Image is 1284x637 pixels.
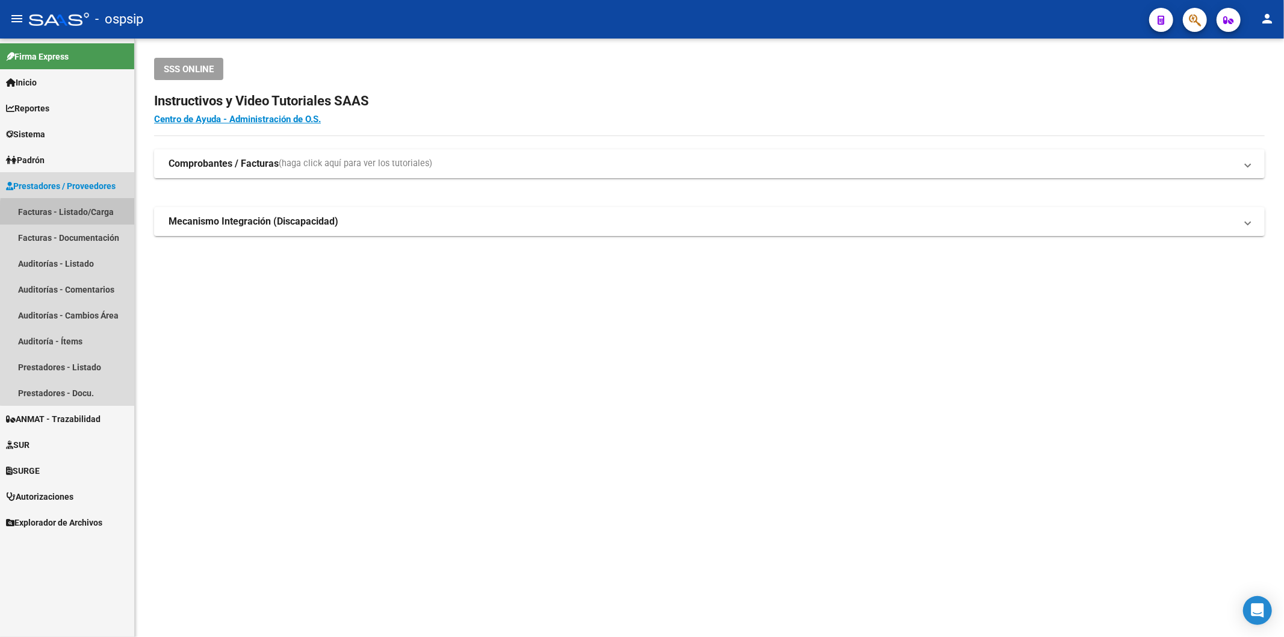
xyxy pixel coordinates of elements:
span: Reportes [6,102,49,115]
mat-icon: menu [10,11,24,26]
div: Open Intercom Messenger [1243,596,1272,625]
span: Sistema [6,128,45,141]
span: - ospsip [95,6,143,33]
mat-expansion-panel-header: Comprobantes / Facturas(haga click aquí para ver los tutoriales) [154,149,1265,178]
span: Explorador de Archivos [6,516,102,529]
button: SSS ONLINE [154,58,223,80]
a: Centro de Ayuda - Administración de O.S. [154,114,321,125]
span: SURGE [6,464,40,477]
mat-icon: person [1260,11,1274,26]
strong: Mecanismo Integración (Discapacidad) [169,215,338,228]
span: SSS ONLINE [164,64,214,75]
mat-expansion-panel-header: Mecanismo Integración (Discapacidad) [154,207,1265,236]
h2: Instructivos y Video Tutoriales SAAS [154,90,1265,113]
span: ANMAT - Trazabilidad [6,412,101,426]
span: Prestadores / Proveedores [6,179,116,193]
strong: Comprobantes / Facturas [169,157,279,170]
span: Inicio [6,76,37,89]
span: (haga click aquí para ver los tutoriales) [279,157,432,170]
span: SUR [6,438,29,452]
span: Autorizaciones [6,490,73,503]
span: Padrón [6,154,45,167]
span: Firma Express [6,50,69,63]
